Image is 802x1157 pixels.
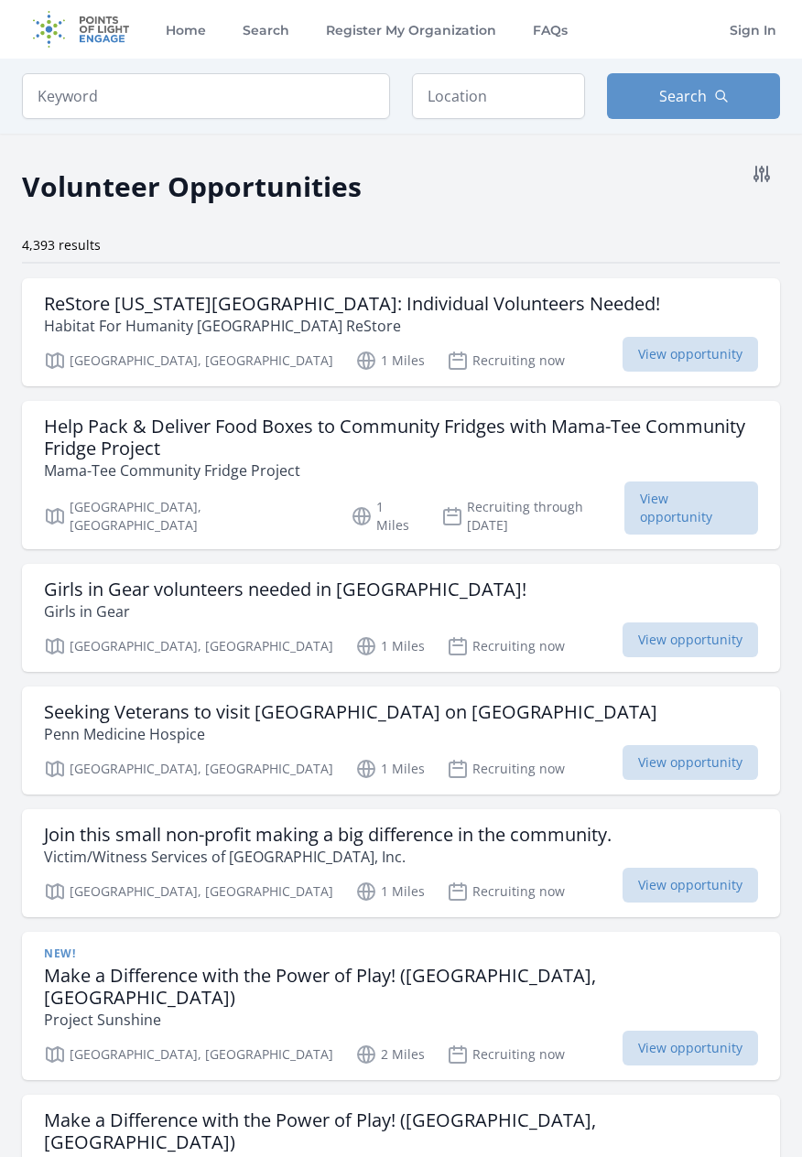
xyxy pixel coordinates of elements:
p: [GEOGRAPHIC_DATA], [GEOGRAPHIC_DATA] [44,635,333,657]
h3: Make a Difference with the Power of Play! ([GEOGRAPHIC_DATA], [GEOGRAPHIC_DATA]) [44,965,758,1009]
p: [GEOGRAPHIC_DATA], [GEOGRAPHIC_DATA] [44,498,329,535]
p: Recruiting through [DATE] [441,498,625,535]
a: ReStore [US_STATE][GEOGRAPHIC_DATA]: Individual Volunteers Needed! Habitat For Humanity [GEOGRAPH... [22,278,780,386]
input: Location [412,73,585,119]
button: Search [607,73,780,119]
p: Mama-Tee Community Fridge Project [44,460,758,481]
span: View opportunity [623,1031,758,1065]
p: Project Sunshine [44,1009,758,1031]
a: New! Make a Difference with the Power of Play! ([GEOGRAPHIC_DATA], [GEOGRAPHIC_DATA]) Project Sun... [22,932,780,1080]
p: 1 Miles [351,498,419,535]
p: 1 Miles [355,350,425,372]
a: Seeking Veterans to visit [GEOGRAPHIC_DATA] on [GEOGRAPHIC_DATA] Penn Medicine Hospice [GEOGRAPHI... [22,687,780,795]
span: 4,393 results [22,236,101,254]
p: Recruiting now [447,1043,565,1065]
p: Recruiting now [447,635,565,657]
p: 1 Miles [355,881,425,903]
p: [GEOGRAPHIC_DATA], [GEOGRAPHIC_DATA] [44,758,333,780]
span: View opportunity [623,622,758,657]
p: 2 Miles [355,1043,425,1065]
span: View opportunity [624,481,758,535]
p: Recruiting now [447,350,565,372]
p: 1 Miles [355,635,425,657]
h3: Join this small non-profit making a big difference in the community. [44,824,612,846]
span: New! [44,946,75,961]
p: Girls in Gear [44,600,526,622]
span: Search [659,85,707,107]
a: Join this small non-profit making a big difference in the community. Victim/Witness Services of [... [22,809,780,917]
h3: Make a Difference with the Power of Play! ([GEOGRAPHIC_DATA], [GEOGRAPHIC_DATA]) [44,1109,758,1153]
p: Recruiting now [447,881,565,903]
p: 1 Miles [355,758,425,780]
p: Habitat For Humanity [GEOGRAPHIC_DATA] ReStore [44,315,660,337]
span: View opportunity [623,745,758,780]
p: [GEOGRAPHIC_DATA], [GEOGRAPHIC_DATA] [44,350,333,372]
h3: Help Pack & Deliver Food Boxes to Community Fridges with Mama-Tee Community Fridge Project [44,416,758,460]
h3: ReStore [US_STATE][GEOGRAPHIC_DATA]: Individual Volunteers Needed! [44,293,660,315]
h3: Girls in Gear volunteers needed in [GEOGRAPHIC_DATA]! [44,578,526,600]
span: View opportunity [623,868,758,903]
p: Victim/Witness Services of [GEOGRAPHIC_DATA], Inc. [44,846,612,868]
h3: Seeking Veterans to visit [GEOGRAPHIC_DATA] on [GEOGRAPHIC_DATA] [44,701,657,723]
p: [GEOGRAPHIC_DATA], [GEOGRAPHIC_DATA] [44,1043,333,1065]
p: [GEOGRAPHIC_DATA], [GEOGRAPHIC_DATA] [44,881,333,903]
a: Help Pack & Deliver Food Boxes to Community Fridges with Mama-Tee Community Fridge Project Mama-T... [22,401,780,549]
p: Recruiting now [447,758,565,780]
span: View opportunity [623,337,758,372]
h2: Volunteer Opportunities [22,166,362,207]
a: Girls in Gear volunteers needed in [GEOGRAPHIC_DATA]! Girls in Gear [GEOGRAPHIC_DATA], [GEOGRAPHI... [22,564,780,672]
p: Penn Medicine Hospice [44,723,657,745]
input: Keyword [22,73,390,119]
